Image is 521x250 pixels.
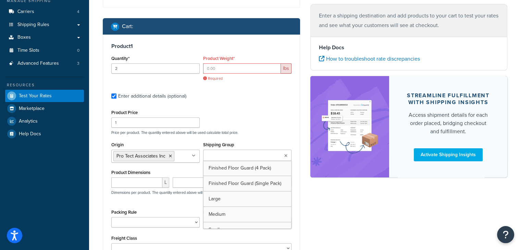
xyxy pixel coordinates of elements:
label: Product Weight* [203,56,235,61]
label: Product Price [111,110,138,115]
span: Advanced Features [17,61,59,66]
span: Analytics [19,118,38,124]
span: Test Your Rates [19,93,52,99]
span: 4 [77,9,79,15]
span: 0 [77,48,79,53]
span: Marketplace [19,106,45,112]
h2: Cart : [122,23,133,29]
div: Enter additional details (optional) [118,91,186,101]
a: How to troubleshoot rate discrepancies [319,55,420,63]
input: 0.00 [203,63,281,74]
span: Help Docs [19,131,41,137]
a: Time Slots0 [5,44,84,57]
div: Access shipment details for each order placed, bridging checkout and fulfillment. [406,111,491,136]
span: Shipping Rules [17,22,49,28]
label: Freight Class [111,236,137,241]
label: Packing Rule [111,210,137,215]
a: Help Docs [5,128,84,140]
a: Advanced Features3 [5,57,84,70]
a: Finished Floor Guard (4 Pack) [203,161,291,176]
li: Carriers [5,5,84,18]
p: Dimensions per product. The quantity entered above will be used calculate total volume. [110,190,253,195]
div: Resources [5,82,84,88]
span: L [162,177,169,188]
button: Open Resource Center [497,226,514,243]
label: Origin [111,142,124,147]
span: Medium [209,211,225,218]
a: Boxes [5,31,84,44]
a: Large [203,191,291,207]
label: Product Dimensions [111,170,150,175]
span: Required [203,76,291,81]
div: Streamline Fulfillment with Shipping Insights [406,92,491,106]
span: Small [209,226,220,233]
span: Time Slots [17,48,39,53]
span: Pro Tect Associates Inc [116,152,165,160]
a: Analytics [5,115,84,127]
span: Finished Floor Guard (4 Pack) [209,164,271,172]
a: Marketplace [5,102,84,115]
a: Activate Shipping Insights [414,148,483,161]
h3: Product 1 [111,43,291,50]
li: Time Slots [5,44,84,57]
a: Finished Floor Guard (Single Pack) [203,176,291,191]
a: Shipping Rules [5,18,84,31]
span: lbs [281,63,291,74]
span: 3 [77,61,79,66]
a: Carriers4 [5,5,84,18]
span: Finished Floor Guard (Single Pack) [209,180,281,187]
label: Shipping Group [203,142,234,147]
input: Enter additional details (optional) [111,93,116,99]
h4: Help Docs [319,43,499,52]
span: Large [209,195,221,202]
a: Small [203,222,291,237]
span: Boxes [17,35,31,40]
img: feature-image-si-e24932ea9b9fcd0ff835db86be1ff8d589347e8876e1638d903ea230a36726be.png [321,86,379,167]
label: Quantity* [111,56,129,61]
p: Price per product. The quantity entered above will be used calculate total price. [110,130,293,135]
a: Test Your Rates [5,90,84,102]
span: Carriers [17,9,34,15]
li: Advanced Features [5,57,84,70]
p: Enter a shipping destination and add products to your cart to test your rates and see what your c... [319,11,499,30]
a: Medium [203,207,291,222]
input: 0.0 [111,63,200,74]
